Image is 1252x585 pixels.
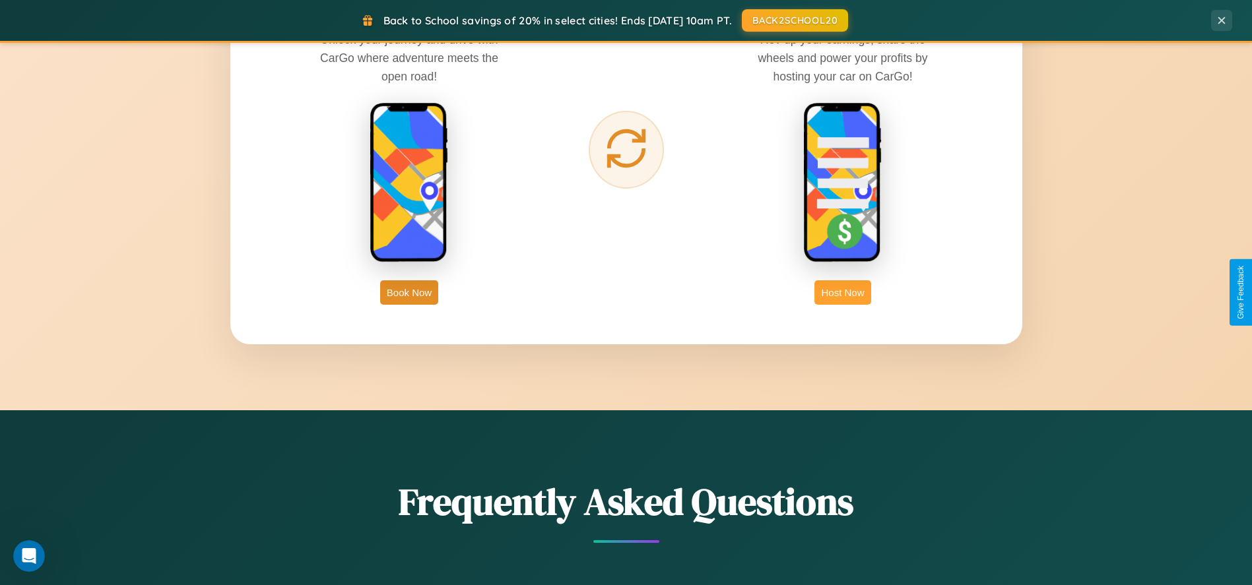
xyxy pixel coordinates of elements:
iframe: Intercom live chat [13,540,45,572]
button: BACK2SCHOOL20 [742,9,848,32]
h2: Frequently Asked Questions [230,476,1022,527]
img: host phone [803,102,882,263]
span: Back to School savings of 20% in select cities! Ends [DATE] 10am PT. [383,14,732,27]
p: Rev up your earnings, share the wheels and power your profits by hosting your car on CarGo! [744,30,942,86]
img: rent phone [370,102,449,263]
button: Host Now [814,280,871,305]
button: Book Now [380,280,438,305]
p: Unlock your journey and drive with CarGo where adventure meets the open road! [310,30,508,86]
div: Give Feedback [1236,266,1245,319]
